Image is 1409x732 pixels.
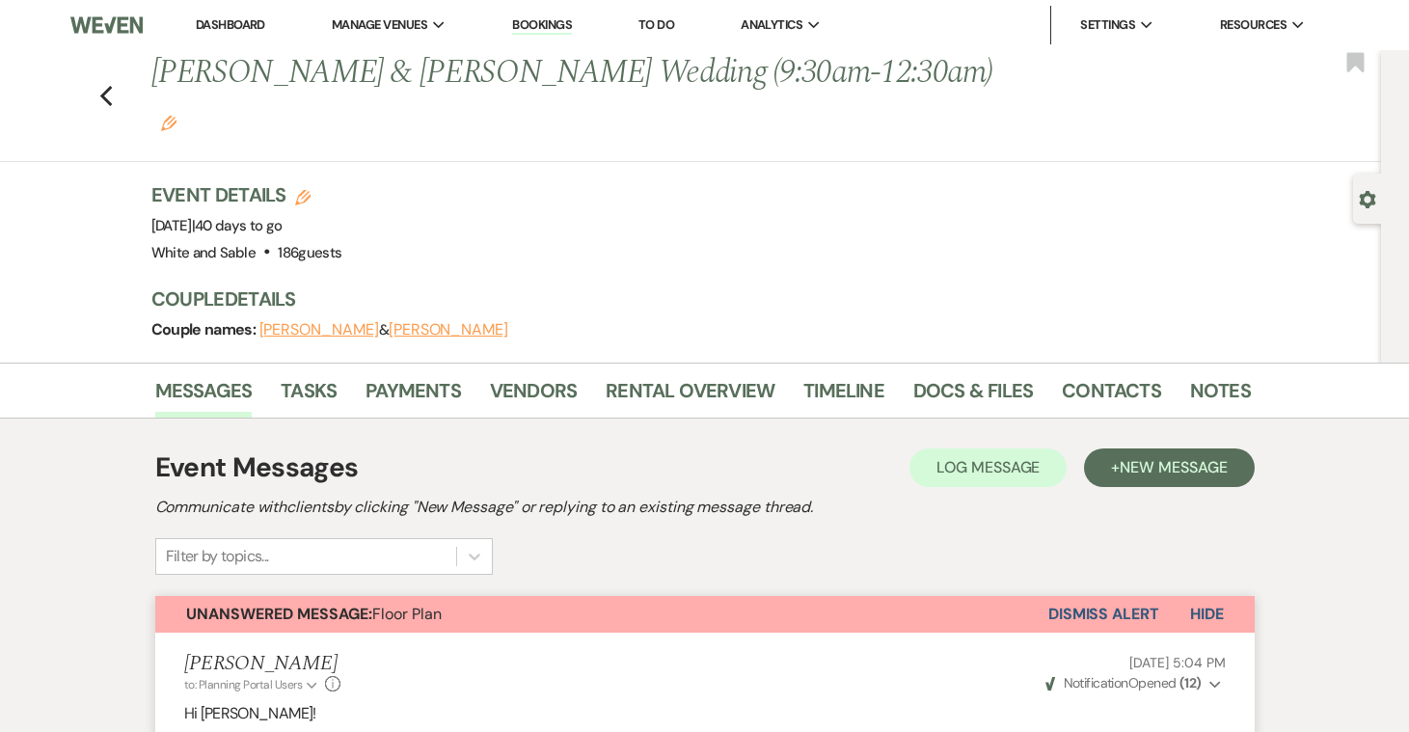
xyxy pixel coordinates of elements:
h1: [PERSON_NAME] & [PERSON_NAME] Wedding (9:30am-12:30am) [151,50,1016,142]
span: & [259,320,508,339]
span: Log Message [936,457,1040,477]
h3: Couple Details [151,285,1232,312]
a: To Do [638,16,674,33]
button: +New Message [1084,448,1254,487]
span: Floor Plan [186,604,442,624]
span: [DATE] [151,216,283,235]
h2: Communicate with clients by clicking "New Message" or replying to an existing message thread. [155,496,1255,519]
span: Notification [1064,674,1128,691]
span: Hide [1190,604,1224,624]
button: [PERSON_NAME] [389,322,508,338]
span: New Message [1120,457,1227,477]
span: Settings [1080,15,1135,35]
strong: Unanswered Message: [186,604,372,624]
p: Hi [PERSON_NAME]! [184,701,1226,726]
span: | [192,216,283,235]
button: [PERSON_NAME] [259,322,379,338]
a: Rental Overview [606,375,774,418]
span: Couple names: [151,319,259,339]
h3: Event Details [151,181,342,208]
a: Contacts [1062,375,1161,418]
img: Weven Logo [70,5,143,45]
span: 186 guests [278,243,341,262]
a: Timeline [803,375,884,418]
span: Analytics [741,15,802,35]
h1: Event Messages [155,447,359,488]
a: Messages [155,375,253,418]
span: [DATE] 5:04 PM [1129,654,1225,671]
span: Resources [1220,15,1287,35]
a: Payments [366,375,461,418]
button: Dismiss Alert [1048,596,1159,633]
a: Tasks [281,375,337,418]
button: Open lead details [1359,189,1376,207]
div: Filter by topics... [166,545,269,568]
strong: ( 12 ) [1179,674,1202,691]
span: Opened [1045,674,1202,691]
button: NotificationOpened (12) [1043,673,1225,693]
a: Notes [1190,375,1251,418]
a: Bookings [512,16,572,35]
button: Hide [1159,596,1255,633]
span: White and Sable [151,243,256,262]
button: Unanswered Message:Floor Plan [155,596,1048,633]
a: Dashboard [196,16,265,33]
button: to: Planning Portal Users [184,676,321,693]
a: Vendors [490,375,577,418]
span: 40 days to go [195,216,283,235]
a: Docs & Files [913,375,1033,418]
span: to: Planning Portal Users [184,677,303,692]
h5: [PERSON_NAME] [184,652,341,676]
button: Log Message [909,448,1067,487]
span: Manage Venues [332,15,427,35]
button: Edit [161,114,176,131]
